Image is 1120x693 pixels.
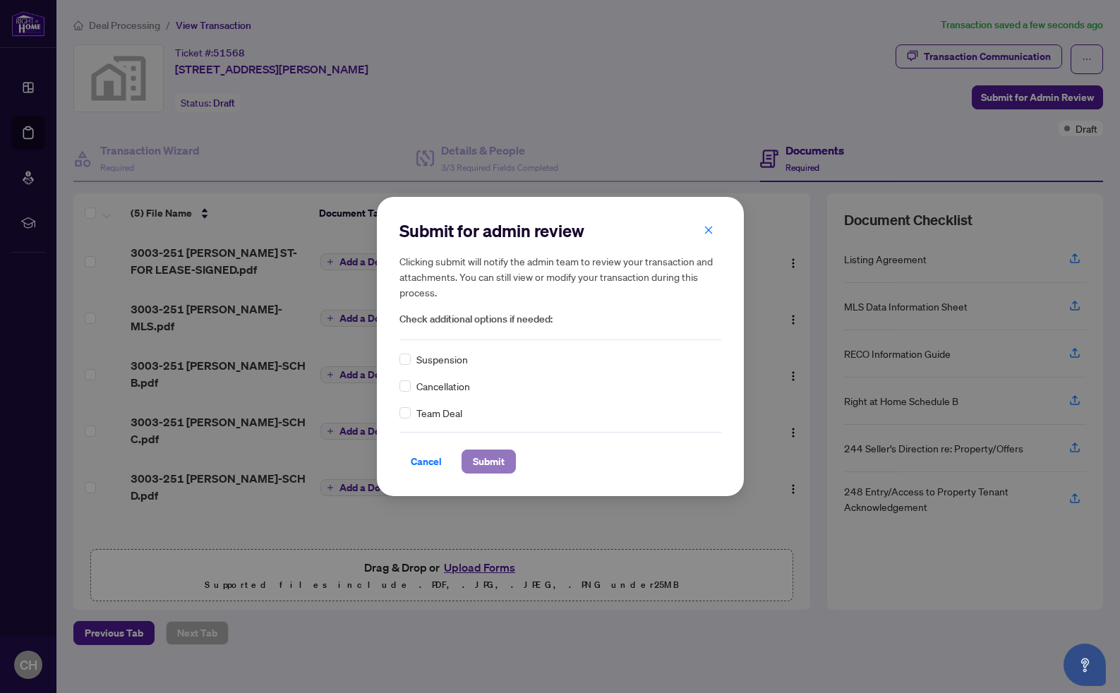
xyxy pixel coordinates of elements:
button: Open asap [1064,644,1106,686]
span: Cancel [411,450,442,473]
span: Suspension [416,351,468,367]
h2: Submit for admin review [399,219,721,242]
h5: Clicking submit will notify the admin team to review your transaction and attachments. You can st... [399,253,721,300]
span: Submit [473,450,505,473]
span: close [704,225,713,235]
span: Cancellation [416,378,470,394]
span: Team Deal [416,405,462,421]
span: Check additional options if needed: [399,311,721,327]
button: Cancel [399,450,453,474]
button: Submit [462,450,516,474]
